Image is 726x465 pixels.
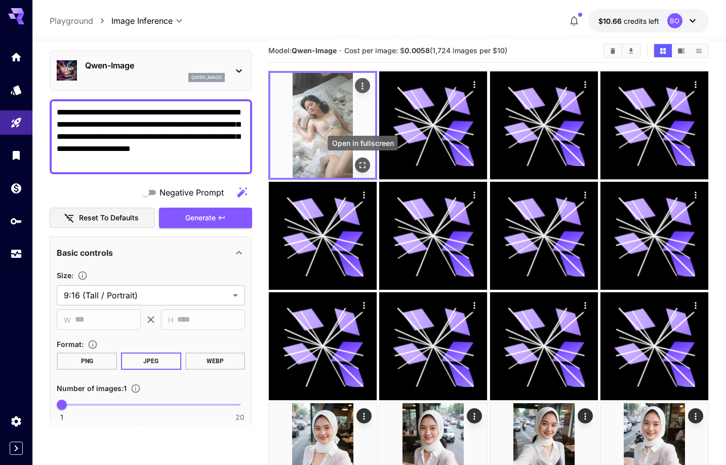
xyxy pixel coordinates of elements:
div: Clear ImagesDownload All [603,43,641,58]
div: Actions [688,297,703,313]
div: Basic controls [57,241,245,265]
b: 0.0058 [405,46,430,55]
button: PNG [57,353,117,370]
button: Reset to defaults [50,208,155,228]
div: Actions [578,297,593,313]
span: 1 [60,412,63,422]
div: Playground [10,117,22,129]
div: Actions [688,76,703,92]
div: Show images in grid viewShow images in video viewShow images in list view [653,43,709,58]
div: Actions [355,78,370,93]
span: credits left [624,17,659,25]
span: Cost per image: $ (1,724 images per $10) [344,46,507,55]
div: Actions [467,408,482,423]
span: Negative Prompt [159,186,224,199]
div: Actions [578,408,593,423]
button: Expand sidebar [10,442,23,455]
div: BO [667,13,682,28]
div: Settings [10,415,22,428]
div: Actions [688,187,703,202]
button: WEBP [185,353,246,370]
span: Number of images : 1 [57,384,127,393]
b: Qwen-Image [292,46,337,55]
span: Model: [268,46,337,55]
button: Generate [159,208,252,228]
div: Actions [356,187,372,202]
div: Actions [467,297,482,313]
div: Actions [356,297,372,313]
div: Home [10,51,22,63]
span: $10.66 [598,17,624,25]
div: Library [10,149,22,162]
button: Choose the file format for the output image. [84,339,102,350]
div: Open in fullscreen [328,136,398,150]
a: Playground [50,15,93,27]
span: Image Inference [111,15,173,27]
button: Clear Images [604,44,622,57]
div: Usage [10,248,22,260]
div: Open in fullscreen [355,158,370,173]
button: Show images in video view [672,44,690,57]
div: $10.66026 [598,16,659,26]
div: Actions [467,187,482,202]
p: qwen_image [191,74,222,81]
div: Actions [688,408,703,423]
button: Show images in list view [690,44,708,57]
span: H [168,314,173,326]
p: Qwen-Image [85,59,225,71]
button: JPEG [121,353,181,370]
span: Size : [57,271,73,280]
button: Specify how many images to generate in a single request. Each image generation will be charged se... [127,383,145,394]
div: Actions [467,76,482,92]
img: Z [270,73,375,178]
span: 9:16 (Tall / Portrait) [64,289,229,301]
div: Actions [578,187,593,202]
button: $10.66026BO [588,9,709,32]
p: · [339,45,342,57]
div: Wallet [10,182,22,195]
span: Generate [185,212,216,224]
span: Format : [57,340,84,348]
div: API Keys [10,215,22,227]
div: Actions [356,408,372,423]
button: Adjust the dimensions of the generated image by specifying its width and height in pixels, or sel... [73,270,92,281]
span: W [64,314,71,326]
div: Qwen-Imageqwen_image [57,55,245,86]
button: Show images in grid view [654,44,672,57]
button: Download All [622,44,640,57]
div: Actions [578,76,593,92]
p: Basic controls [57,247,113,259]
div: Models [10,84,22,96]
span: 20 [235,412,245,422]
nav: breadcrumb [50,15,111,27]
